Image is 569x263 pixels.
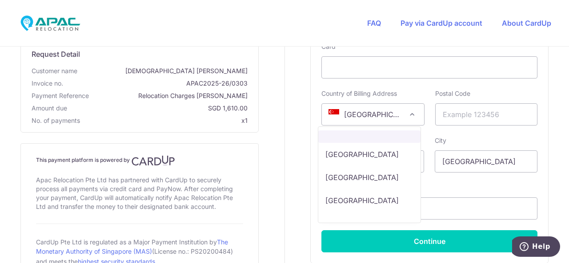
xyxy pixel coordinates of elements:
span: x1 [241,117,248,124]
a: About CardUp [502,19,551,27]
label: Country of Billing Address [321,89,397,98]
a: FAQ [367,19,381,27]
span: translation missing: en.request_detail [32,50,80,59]
span: Customer name [32,67,77,75]
span: No. of payments [32,116,80,125]
button: Continue [321,230,537,252]
p: [GEOGRAPHIC_DATA] [325,218,399,229]
p: [GEOGRAPHIC_DATA] [325,172,399,183]
p: [GEOGRAPHIC_DATA] [325,149,399,160]
span: [DEMOGRAPHIC_DATA] [PERSON_NAME] [81,67,248,75]
span: Amount due [32,104,67,113]
label: Postal Code [435,89,470,98]
span: translation missing: en.payment_reference [32,92,89,99]
img: CardUp [132,155,175,166]
h4: This payment platform is powered by [36,155,243,166]
iframe: Secure card payment input frame [329,62,530,73]
span: Singapore [322,104,424,125]
label: City [435,136,446,145]
a: Pay via CardUp account [401,19,482,27]
iframe: Opens a widget where you can find more information [512,236,560,259]
input: Example 123456 [435,103,538,126]
p: [GEOGRAPHIC_DATA] [325,195,399,206]
span: Invoice no. [32,79,63,88]
span: APAC2025-26/0303 [67,79,248,88]
span: Relocation Charges [PERSON_NAME] [92,91,248,100]
span: Singapore [321,103,424,126]
span: SGD 1,610.00 [71,104,248,113]
a: The Monetary Authority of Singapore (MAS) [36,238,228,255]
div: Apac Relocation Pte Ltd has partnered with CardUp to securely process all payments via credit car... [36,174,243,213]
label: Card [321,42,336,51]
